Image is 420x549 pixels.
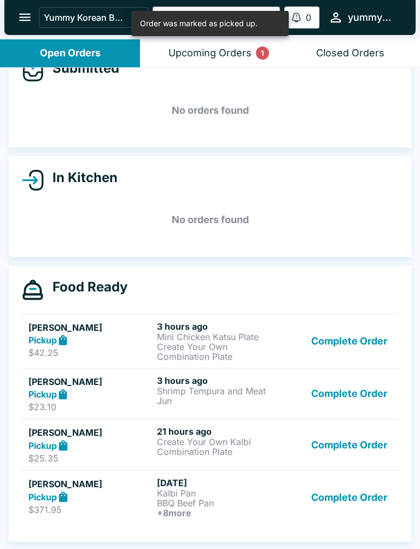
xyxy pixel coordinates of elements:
p: Shrimp Tempura and Meat Jun [157,386,281,406]
h5: No orders found [22,91,398,130]
h4: Food Ready [44,279,127,295]
button: open drawer [11,3,39,31]
p: Kalbi Pan [157,488,281,498]
h5: [PERSON_NAME] [28,426,153,439]
div: Order was marked as picked up. [140,14,258,33]
button: Complete Order [307,375,392,413]
button: Yummy Korean BBQ - Moanalua [39,7,148,28]
div: yummymoanalua [348,11,398,24]
a: [PERSON_NAME]Pickup$42.253 hours agoMini Chicken Katsu PlateCreate Your Own Combination PlateComp... [22,314,398,368]
h6: + 8 more [157,508,281,518]
p: BBQ Beef Pan [157,498,281,508]
p: 1 [261,48,264,59]
h5: [PERSON_NAME] [28,321,153,334]
h5: No orders found [22,200,398,240]
p: $25.35 [28,453,153,464]
h6: [DATE] [157,477,281,488]
strong: Pickup [28,389,57,400]
p: $371.95 [28,504,153,515]
h5: [PERSON_NAME] [28,477,153,490]
div: Closed Orders [316,47,384,60]
p: Yummy Korean BBQ - Moanalua [44,12,128,23]
button: yummymoanalua [324,5,402,29]
strong: Pickup [28,440,57,451]
p: Create Your Own Combination Plate [157,342,281,361]
p: 0 [306,12,311,23]
button: Complete Order [307,477,392,518]
h4: Submitted [44,60,119,77]
button: Complete Order [307,426,392,464]
h6: 21 hours ago [157,426,281,437]
p: $42.25 [28,347,153,358]
h6: 3 hours ago [157,321,281,332]
a: [PERSON_NAME]Pickup$23.103 hours agoShrimp Tempura and Meat JunComplete Order [22,368,398,419]
strong: Pickup [28,492,57,503]
p: $23.10 [28,401,153,412]
p: Mini Chicken Katsu Plate [157,332,281,342]
p: Create Your Own Kalbi Combination Plate [157,437,281,457]
strong: Pickup [28,335,57,346]
a: [PERSON_NAME]Pickup$371.95[DATE]Kalbi PanBBQ Beef Pan+8moreComplete Order [22,470,398,524]
a: [PERSON_NAME]Pickup$25.3521 hours agoCreate Your Own Kalbi Combination PlateComplete Order [22,419,398,470]
button: Complete Order [307,321,392,361]
h6: 3 hours ago [157,375,281,386]
h5: [PERSON_NAME] [28,375,153,388]
h4: In Kitchen [44,170,118,186]
div: Upcoming Orders [168,47,252,60]
div: Open Orders [40,47,101,60]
